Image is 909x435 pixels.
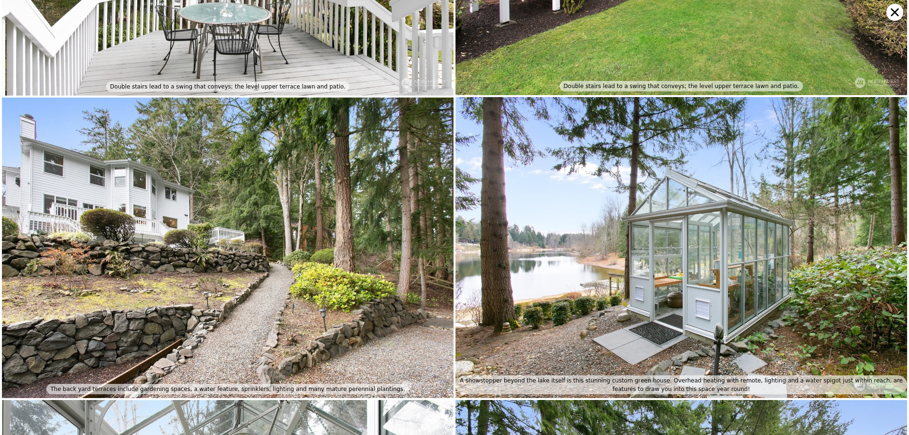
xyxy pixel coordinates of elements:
div: A showstopper beyond the lake itself is this stunning custom green house. Overhead heating with r... [455,375,907,394]
div: Double stairs lead to a swing that conveys; the level upper terrace lawn and patio. [560,81,802,91]
div: The back yard terraces include gardening spaces, a water feature, sprinklers, lighting and many m... [46,384,409,394]
img: A showstopper beyond the lake itself is this stunning custom green house. Overhead heating with r... [455,97,907,398]
div: Double stairs lead to a swing that conveys; the level upper terrace lawn and patio. [106,81,349,92]
img: The back yard terraces include gardening spaces, a water feature, sprinklers, lighting and many m... [2,98,454,399]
